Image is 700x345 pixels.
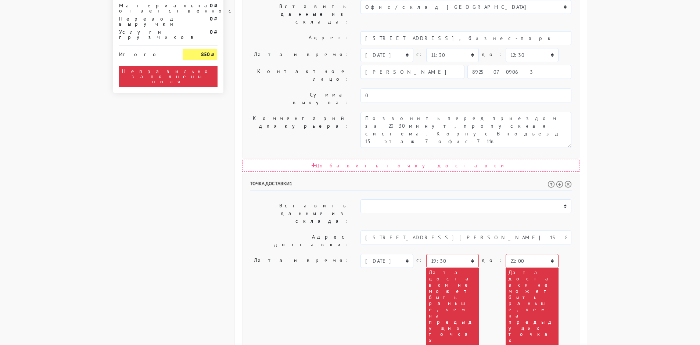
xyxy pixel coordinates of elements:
span: 1 [290,180,292,187]
div: Услуги грузчиков [114,29,177,40]
label: Комментарий для курьера: [244,112,355,148]
label: Адрес: [244,31,355,45]
div: Дата доставки не может быть раньше, чем на предыдущих точках [426,268,479,345]
strong: 850 [201,51,210,58]
label: Контактное лицо: [244,65,355,86]
div: Неправильно заполнены поля [119,66,218,87]
input: Имя [360,65,464,79]
strong: 0 [210,15,213,22]
div: Дата доставки не может быть раньше, чем на предыдущих точках [506,268,558,345]
label: Дата и время: [244,48,355,62]
textarea: Позвонить перед приездом за 20-30 минут, пропускная система. Корпус В подъезд 15 этаж 7 офис 711в [360,112,571,148]
div: Добавить точку доставки [242,160,579,172]
h6: Точка доставки [250,181,572,190]
label: Адрес доставки: [244,230,355,251]
div: Перевод выручки [114,16,177,26]
label: Сумма выкупа: [244,88,355,109]
label: Дата и время: [244,254,355,345]
div: Материальная ответственность [114,3,177,13]
div: Итого [119,49,172,57]
label: c: [416,48,423,61]
strong: 0 [210,29,213,35]
label: до: [482,254,503,267]
input: Телефон [467,65,571,79]
label: Вставить данные из склада: [244,199,355,228]
label: c: [416,254,423,267]
strong: 0 [210,2,213,9]
label: до: [482,48,503,61]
